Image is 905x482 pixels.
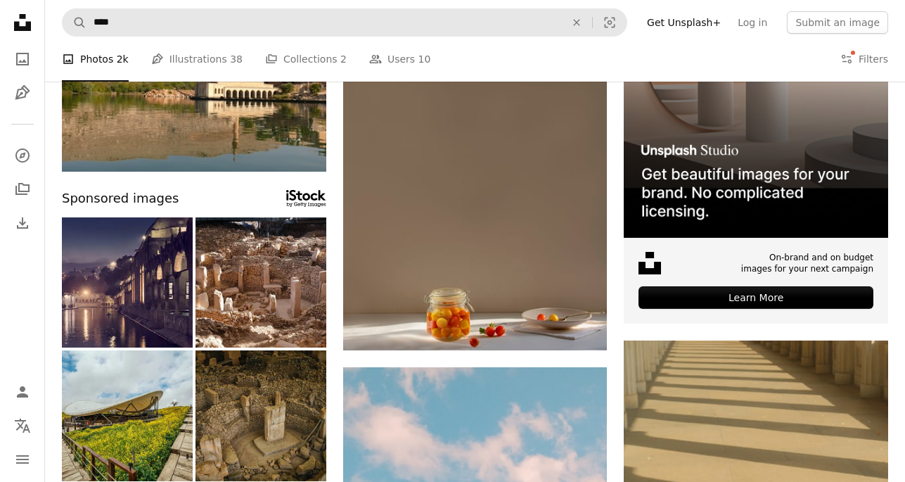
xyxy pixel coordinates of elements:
button: Search Unsplash [63,9,86,36]
img: External view of Gobeklitepe in Sanliurfa province of Turkey.Gobeklitepe among flowers. [62,350,193,481]
button: Submit an image [787,11,888,34]
a: Illustrations [8,79,37,107]
button: Visual search [593,9,627,36]
button: Clear [561,9,592,36]
span: On-brand and on budget images for your next campaign [740,252,873,276]
a: Log in / Sign up [8,378,37,406]
form: Find visuals sitewide [62,8,627,37]
span: 38 [230,51,243,67]
img: Fish lake in Sanliurfa city at night, Turkey [62,217,193,348]
img: Gobeklitepe-Sanliurfa. The Oldest Temple in the World. Large circular structures, huge stone colu... [195,350,326,481]
span: 2 [340,51,347,67]
a: Users 10 [369,37,431,82]
a: Download History [8,209,37,237]
a: Collections 2 [265,37,347,82]
button: Menu [8,445,37,474]
a: Photos [8,45,37,73]
button: Language [8,412,37,440]
a: Explore [8,141,37,170]
a: Collections [8,175,37,203]
a: Home — Unsplash [8,8,37,39]
a: Illustrations 38 [151,37,243,82]
a: a jar of jelly beans sitting on a table [343,156,608,168]
span: 10 [418,51,431,67]
img: Gobekli Tepe Neolithic Archaeological Site in Sanliurfa, Turkiye [195,217,326,348]
img: file-1631678316303-ed18b8b5cb9cimage [638,252,661,274]
button: Filters [840,37,888,82]
a: Get Unsplash+ [638,11,729,34]
a: Log in [729,11,776,34]
span: Sponsored images [62,189,179,209]
div: Learn More [638,286,873,309]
